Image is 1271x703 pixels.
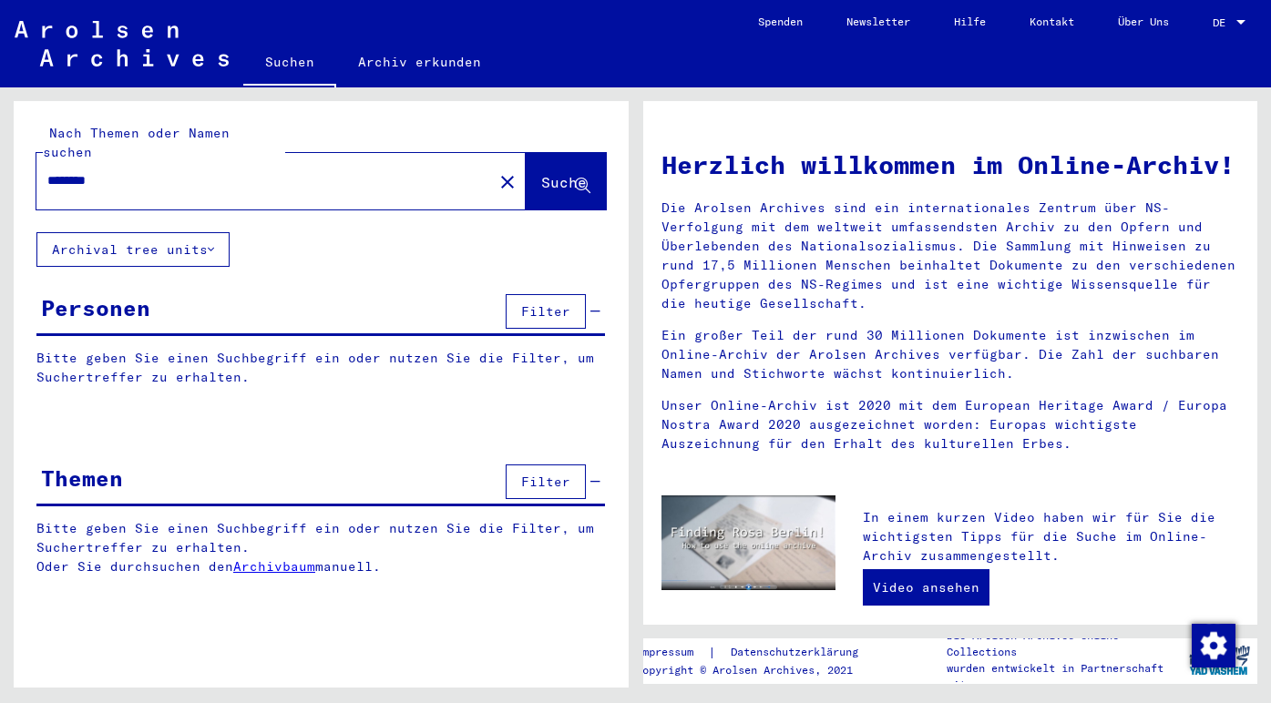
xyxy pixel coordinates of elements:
a: Archivbaum [233,558,315,575]
span: DE [1213,16,1233,29]
div: Personen [41,291,150,324]
p: Bitte geben Sie einen Suchbegriff ein oder nutzen Sie die Filter, um Suchertreffer zu erhalten. [36,349,605,387]
mat-label: Nach Themen oder Namen suchen [43,125,230,160]
a: Archiv erkunden [336,40,503,84]
button: Suche [526,153,606,209]
img: Arolsen_neg.svg [15,21,229,66]
span: Filter [521,303,570,320]
mat-icon: close [497,171,518,193]
a: Datenschutzerklärung [716,643,880,662]
p: Bitte geben Sie einen Suchbegriff ein oder nutzen Sie die Filter, um Suchertreffer zu erhalten. O... [36,519,606,576]
a: Suchen [243,40,336,87]
span: Filter [521,474,570,490]
a: Video ansehen [863,569,989,606]
img: yv_logo.png [1185,637,1254,683]
img: video.jpg [661,495,836,590]
div: Themen [41,462,123,494]
p: In einem kurzen Video haben wir für Sie die wichtigsten Tipps für die Suche im Online-Archiv zusa... [863,508,1239,565]
p: Unser Online-Archiv ist 2020 mit dem European Heritage Award / Europa Nostra Award 2020 ausgezeic... [661,396,1240,453]
img: Zustimmung ändern [1192,624,1235,667]
div: | [636,643,880,662]
button: Filter [506,294,586,329]
p: Die Arolsen Archives sind ein internationales Zentrum über NS-Verfolgung mit dem weltweit umfasse... [661,199,1240,313]
p: Ein großer Teil der rund 30 Millionen Dokumente ist inzwischen im Online-Archiv der Arolsen Archi... [661,326,1240,383]
button: Filter [506,464,586,499]
p: Copyright © Arolsen Archives, 2021 [636,662,880,678]
h1: Herzlich willkommen im Online-Archiv! [661,146,1240,184]
button: Archival tree units [36,232,230,267]
p: wurden entwickelt in Partnerschaft mit [947,660,1181,693]
a: Impressum [636,643,708,662]
p: Die Arolsen Archives Online-Collections [947,627,1181,660]
span: Suche [541,173,587,191]
button: Clear [489,163,526,199]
